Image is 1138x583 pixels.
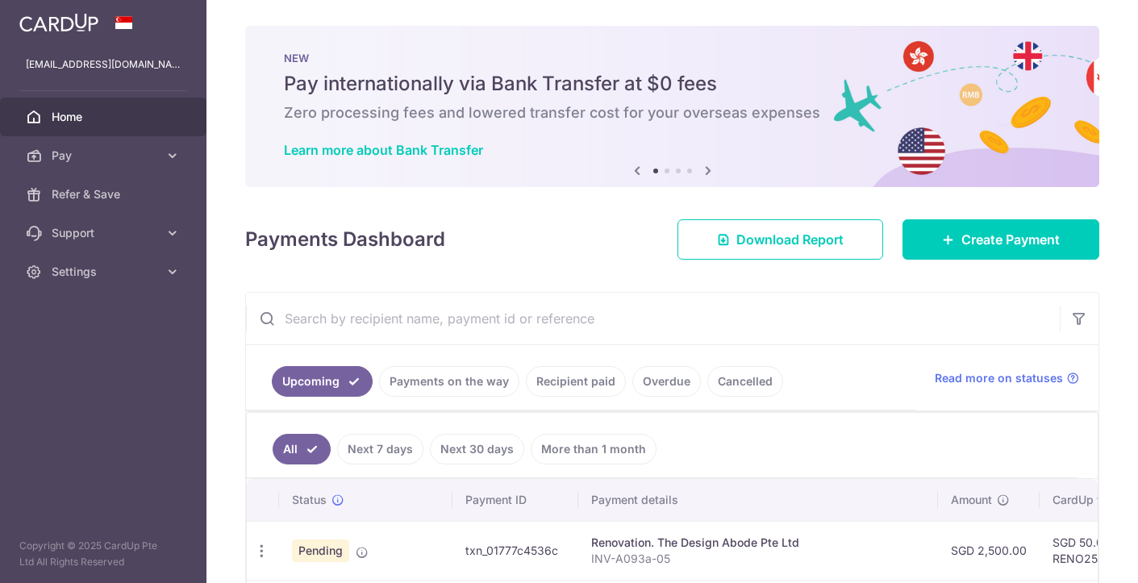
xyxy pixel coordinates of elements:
[526,366,626,397] a: Recipient paid
[337,434,423,464] a: Next 7 days
[430,434,524,464] a: Next 30 days
[1053,492,1114,508] span: CardUp fee
[292,492,327,508] span: Status
[578,479,938,521] th: Payment details
[951,492,992,508] span: Amount
[379,366,519,397] a: Payments on the way
[902,219,1099,260] a: Create Payment
[452,479,578,521] th: Payment ID
[245,26,1099,187] img: Bank transfer banner
[961,230,1060,249] span: Create Payment
[452,521,578,580] td: txn_01777c4536c
[284,52,1061,65] p: NEW
[19,13,98,32] img: CardUp
[284,103,1061,123] h6: Zero processing fees and lowered transfer cost for your overseas expenses
[284,71,1061,97] h5: Pay internationally via Bank Transfer at $0 fees
[52,148,158,164] span: Pay
[292,539,349,562] span: Pending
[246,293,1060,344] input: Search by recipient name, payment id or reference
[935,370,1063,386] span: Read more on statuses
[272,366,373,397] a: Upcoming
[707,366,783,397] a: Cancelled
[591,535,925,551] div: Renovation. The Design Abode Pte Ltd
[273,434,331,464] a: All
[284,142,483,158] a: Learn more about Bank Transfer
[736,230,844,249] span: Download Report
[245,225,445,254] h4: Payments Dashboard
[935,370,1079,386] a: Read more on statuses
[52,109,158,125] span: Home
[591,551,925,567] p: INV-A093a-05
[632,366,701,397] a: Overdue
[938,521,1040,580] td: SGD 2,500.00
[52,225,158,241] span: Support
[677,219,883,260] a: Download Report
[52,186,158,202] span: Refer & Save
[52,264,158,280] span: Settings
[26,56,181,73] p: [EMAIL_ADDRESS][DOMAIN_NAME]
[531,434,657,464] a: More than 1 month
